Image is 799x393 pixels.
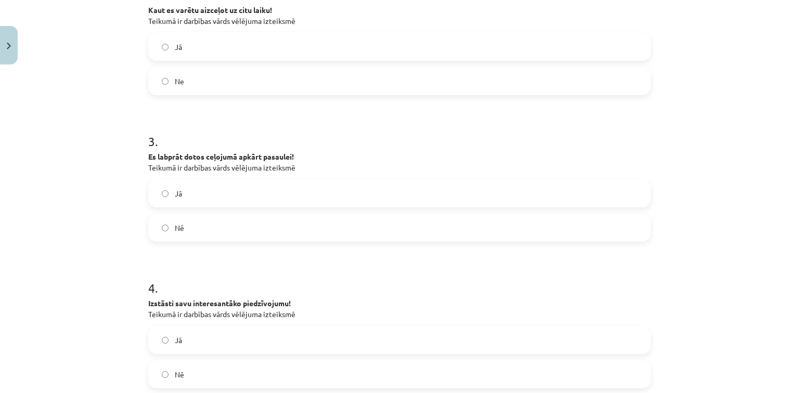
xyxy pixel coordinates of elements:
[162,78,169,85] input: Ne
[162,337,169,344] input: Jā
[162,371,169,378] input: Nē
[175,76,184,87] span: Ne
[175,369,184,380] span: Nē
[162,225,169,231] input: Nē
[148,5,651,27] p: Teikumā ir darbības vārds vēlējuma izteiksmē
[175,188,182,199] span: Jā
[7,43,11,49] img: icon-close-lesson-0947bae3869378f0d4975bcd49f059093ad1ed9edebbc8119c70593378902aed.svg
[148,298,651,320] p: Teikumā ir darbības vārds vēlējuma izteiksmē
[175,335,182,346] span: Jā
[148,5,272,15] strong: Kaut es varētu aizceļot uz citu laiku!
[148,151,651,173] p: Teikumā ir darbības vārds vēlējuma izteiksmē
[148,263,651,295] h1: 4 .
[162,190,169,197] input: Jā
[175,222,184,233] span: Nē
[148,298,291,308] strong: Izstāsti savu interesantāko piedzīvojumu!
[148,152,294,161] strong: Es labprāt dotos ceļojumā apkārt pasaulei!
[175,42,182,53] span: Jā
[148,116,651,148] h1: 3 .
[162,44,169,50] input: Jā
